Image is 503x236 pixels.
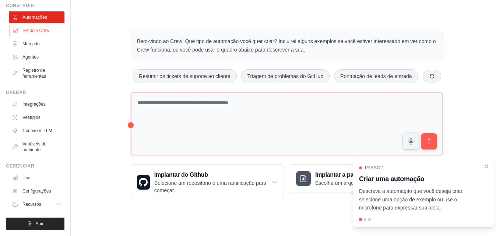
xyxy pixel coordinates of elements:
[241,69,330,83] button: Triagem de problemas do GitHub
[483,163,489,169] button: Passo a passo detalhado
[9,98,64,110] a: Integrações
[22,68,46,79] font: Registro de ferramentas
[22,189,51,194] font: Configurações
[9,51,64,63] a: Agentes
[154,172,208,178] font: Implantar do Github
[315,180,397,186] font: Escolha um arquivo zip para enviar.
[359,175,424,183] font: Criar uma automação
[9,138,64,156] a: Variáveis de ambiente
[247,73,323,79] font: Triagem de problemas do GitHub
[334,69,418,83] button: Pontuação de leads de entrada
[6,90,26,95] font: Operar
[36,221,43,226] font: Sair
[6,218,64,230] button: Sair
[22,202,41,207] font: Recursos
[22,102,46,107] font: Integrações
[22,115,41,120] font: Vestígios
[9,38,64,50] a: Mercado
[315,172,401,178] font: Implantar a partir do arquivo zip
[365,165,384,170] font: Passo 1
[10,25,65,36] a: Estúdio Crew
[137,38,436,53] font: Bem-vindo ao Crew! Que tipo de automação você quer criar? Incluirei alguns exemplos se você estiv...
[359,188,464,211] font: Descreva a automação que você deseja criar, selecione uma opção de exemplo ou use o microfone par...
[22,175,30,180] font: Uso
[23,28,49,33] font: Estúdio Crew
[9,198,64,210] button: Recursos
[9,11,64,23] a: Automações
[340,73,412,79] font: Pontuação de leads de entrada
[466,201,503,236] div: Widget de chat
[9,125,64,137] a: Conexões LLM
[6,163,34,169] font: Gerenciar
[154,180,266,193] font: Selecione um repositório e uma ramificação para começar.
[9,112,64,123] a: Vestígios
[9,185,64,197] a: Configurações
[9,64,64,82] a: Registro de ferramentas
[22,41,40,46] font: Mercado
[9,172,64,184] a: Uso
[6,3,34,8] font: Construir
[22,128,52,133] font: Conexões LLM
[133,69,236,83] button: Resumir os tickets de suporte ao cliente
[466,201,503,236] iframe: Chat Widget
[22,141,46,152] font: Variáveis de ambiente
[22,15,47,20] font: Automações
[139,73,230,79] font: Resumir os tickets de suporte ao cliente
[22,54,39,60] font: Agentes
